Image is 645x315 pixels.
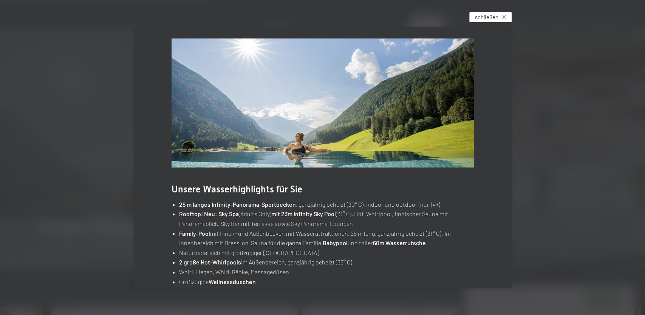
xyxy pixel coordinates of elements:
[172,38,474,167] img: Wasserträume mit Panoramablick auf die Landschaft
[209,278,256,285] strong: Wellnessduschen
[475,13,498,21] span: schließen
[179,257,473,267] li: im Außenbereich, ganzjährig beheizt (36° C)
[179,200,473,209] li: , ganzjährig beheizt (30° C), indoor und outdoor (nur 14+)
[179,230,210,237] strong: Family-Pool
[323,239,348,246] strong: Babypool
[179,209,473,228] li: (Adults Only) (31° C), Hot-Whirlpool, finnischer Sauna mit Panoramablick, Sky Bar mit Terrasse so...
[179,286,473,296] li: u. v. m.
[179,248,473,258] li: Naturbadeteich mit großzügiger [GEOGRAPHIC_DATA]
[172,184,302,195] span: Unsere Wasserhighlights für Sie
[179,277,473,287] li: Großzügige
[179,267,473,277] li: Whirl-Liegen, Whirl-Bänke, Massagedüsen
[373,239,426,246] strong: 60m Wasserrutsche
[179,258,241,266] strong: 2 große Hot-Whirlpools
[179,210,239,217] strong: Rooftop! Neu: Sky Spa
[179,201,296,208] strong: 25 m langes Infinity-Panorama-Sportbecken
[271,210,336,217] strong: mit 23m Infinity Sky Pool
[179,229,473,248] li: mit Innen- und Außenbecken mit Wasserattraktionen, 25 m lang, ganzjährig beheizt (31° C). Im Inne...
